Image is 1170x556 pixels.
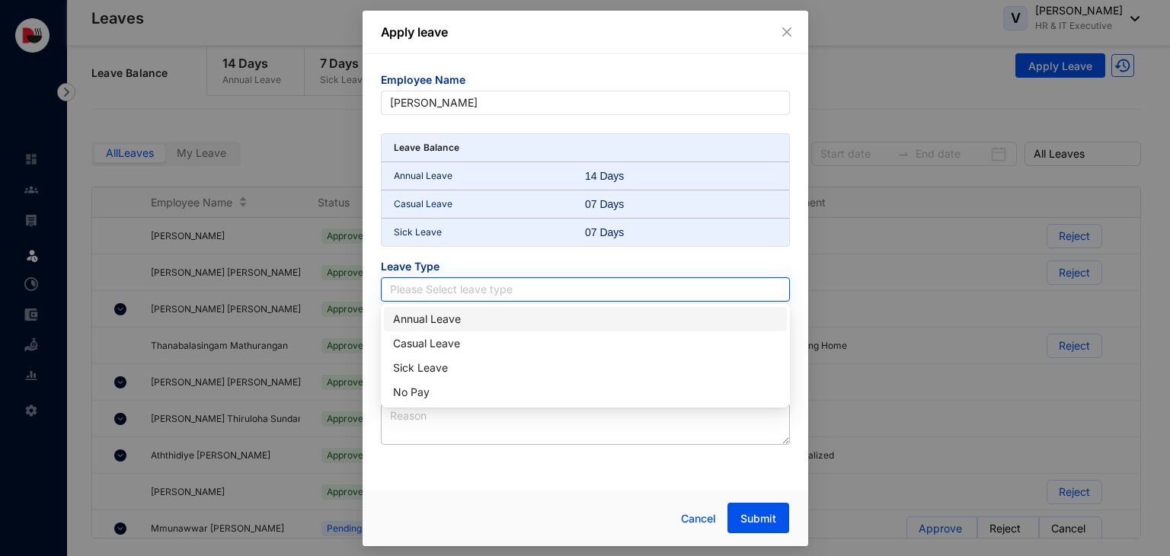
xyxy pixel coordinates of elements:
[394,168,586,184] p: Annual Leave
[390,91,781,114] span: Vijay Baskaran
[381,72,790,91] span: Employee Name
[381,404,790,445] textarea: Reason
[393,311,778,328] div: Annual Leave
[585,225,649,240] div: 07 Days
[681,510,716,527] span: Cancel
[394,140,460,155] p: Leave Balance
[381,259,790,277] span: Leave Type
[393,335,778,352] div: Casual Leave
[394,197,586,212] p: Casual Leave
[781,26,793,38] span: close
[384,356,787,380] div: Sick Leave
[384,307,787,331] div: Annual Leave
[381,23,790,41] p: Apply leave
[585,168,649,184] div: 14 Days
[740,511,776,526] span: Submit
[778,24,795,40] button: Close
[393,359,778,376] div: Sick Leave
[384,331,787,356] div: Casual Leave
[394,225,586,240] p: Sick Leave
[727,503,789,533] button: Submit
[670,503,727,534] button: Cancel
[585,197,649,212] div: 07 Days
[384,380,787,404] div: No Pay
[393,384,778,401] div: No Pay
